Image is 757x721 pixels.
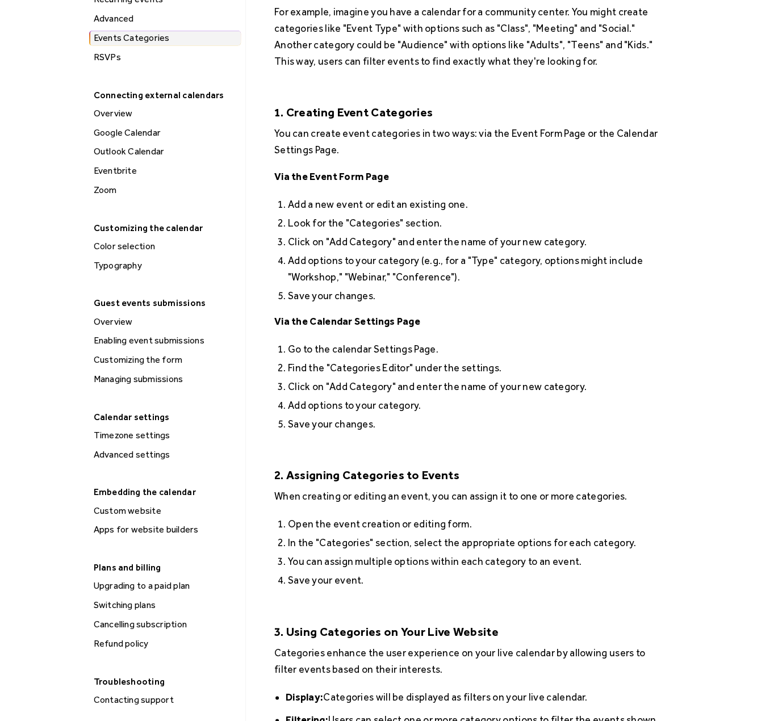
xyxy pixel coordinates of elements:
strong: Via the Event Form Page [274,170,389,182]
li: Click on "Add Category" and enter the name of your new category. [288,233,670,250]
p: You can create event categories in two ways: via the Event Form Page or the Calendar Settings Page. [274,125,670,158]
div: Guest events submissions [88,294,240,312]
div: Events Categories [90,31,241,45]
a: Events Categories [89,31,241,45]
a: Managing submissions [89,372,241,387]
li: Save your event. [288,572,670,588]
a: Overview [89,315,241,329]
div: Customizing the calendar [88,219,240,237]
div: Switching plans [90,598,241,613]
a: Timezone settings [89,428,241,443]
li: Click on "Add Category" and enter the name of your new category. [288,378,670,395]
div: Eventbrite [90,164,241,178]
a: Zoom [89,183,241,198]
a: Advanced [89,11,241,26]
p: For example, imagine you have a calendar for a community center. You might create categories like... [274,3,670,86]
li: Open the event creation or editing form. [288,515,670,532]
div: Cancelling subscription [90,617,241,632]
div: Typography [90,258,241,273]
div: Enabling event submissions [90,333,241,348]
div: Outlook Calendar [90,144,241,159]
strong: Display: [286,691,323,703]
a: Outlook Calendar [89,144,241,159]
div: Advanced [90,11,241,26]
div: Connecting external calendars [88,86,240,104]
li: You can assign multiple options within each category to an event. [288,553,670,569]
div: Contacting support [90,693,241,707]
a: Custom website [89,504,241,518]
div: Custom website [90,504,241,518]
a: Upgrading to a paid plan [89,579,241,593]
div: Apps for website builders [90,522,241,537]
li: Add options to your category. [288,397,670,413]
li: Go to the calendar Settings Page. [288,341,670,357]
strong: Via the Calendar Settings Page [274,315,420,327]
div: Overview [90,315,241,329]
div: Refund policy [90,636,241,651]
div: Embedding the calendar [88,483,240,501]
li: Find the "Categories Editor" under the settings. [288,359,670,376]
a: Customizing the form [89,353,241,367]
div: Overview [90,106,241,121]
h5: 1. Creating Event Categories [274,104,670,120]
p: When creating or editing an event, you can assign it to one or more categories. [274,488,670,504]
div: RSVPs [90,50,241,65]
div: Managing submissions [90,372,241,387]
a: RSVPs [89,50,241,65]
a: Switching plans [89,598,241,613]
a: Refund policy [89,636,241,651]
a: Eventbrite [89,164,241,178]
h5: 3. Using Categories on Your Live Website [274,606,670,639]
li: Save your changes. [288,416,670,432]
a: Cancelling subscription [89,617,241,632]
a: Advanced settings [89,447,241,462]
div: Plans and billing [88,559,240,576]
p: Categories enhance the user experience on your live calendar by allowing users to filter events b... [274,644,670,677]
div: Google Calendar [90,125,241,140]
li: Save your changes. [288,287,670,304]
div: Calendar settings [88,408,240,426]
a: Enabling event submissions [89,333,241,348]
a: Contacting support [89,693,241,707]
div: Color selection [90,239,241,254]
li: Add a new event or edit an existing one. [288,196,670,212]
div: Timezone settings [90,428,241,443]
div: Upgrading to a paid plan [90,579,241,593]
a: Typography [89,258,241,273]
div: Customizing the form [90,353,241,367]
li: Add options to your category (e.g., for a "Type" category, options might include "Workshop," "Web... [288,252,670,285]
a: Apps for website builders [89,522,241,537]
li: In the "Categories" section, select the appropriate options for each category. [288,534,670,551]
div: Troubleshooting [88,673,240,690]
a: Color selection [89,239,241,254]
h5: 2. Assigning Categories to Events [274,450,670,483]
li: Categories will be displayed as filters on your live calendar. [286,689,670,705]
div: Advanced settings [90,447,241,462]
li: Look for the "Categories" section. [288,215,670,231]
div: Zoom [90,183,241,198]
a: Google Calendar [89,125,241,140]
a: Overview [89,106,241,121]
